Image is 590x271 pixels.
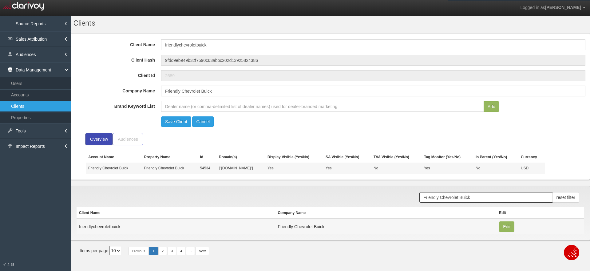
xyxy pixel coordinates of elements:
input: Client Id [161,70,585,81]
button: Edit [499,221,514,232]
label: Company Name [72,86,158,94]
td: Yes [265,163,323,174]
td: Friendly Chevrolet Buick [86,163,142,174]
a: 3 [168,247,176,255]
a: Logged in as[PERSON_NAME] [516,0,590,15]
td: Friendly Chevrolet Buick [142,163,198,174]
a: Previous [129,247,148,255]
td: 54534 [197,163,216,174]
label: Client Name [72,39,158,48]
td: Yes [422,163,473,174]
a: 5 [186,247,195,255]
div: Overview [85,133,113,145]
th: Is Parent (Yes/No) [473,152,518,163]
td: friendlychevroletbuick [77,219,275,234]
button: Cancel [192,116,214,127]
button: Add [484,101,499,112]
td: Yes [323,163,371,174]
a: 2 [158,247,167,255]
span: [PERSON_NAME] [545,5,581,10]
div: Audiences [113,133,143,145]
th: Id [197,152,216,163]
input: Client Name [161,39,585,50]
button: reset filter [552,192,579,203]
th: SA Visible (Yes/No) [323,152,371,163]
th: Property Name [142,152,198,163]
input: Dealer name (or comma-delimited list of dealer names) used for dealer-branded marketing [161,101,484,112]
td: Friendly Chevrolet Buick [275,219,497,234]
a: 1 [149,247,158,255]
td: ["[DOMAIN_NAME]"] [216,163,265,174]
th: Company Name [275,207,497,219]
th: Account Name [86,152,142,163]
div: Items per page: [80,246,121,255]
td: USD [518,163,545,174]
input: Search Clients [419,192,553,203]
td: No [473,163,518,174]
th: Currency [518,152,545,163]
a: 4 [177,247,185,255]
td: No [371,163,422,174]
label: Client Hash [72,55,158,63]
th: Tag Monitor (Yes/No) [422,152,473,163]
th: Edit [497,207,584,219]
label: Brand Keyword List [72,101,158,109]
th: Domain(s) [216,152,265,163]
th: Client Name [77,207,275,219]
th: Display Visible (Yes/No) [265,152,323,163]
h1: Clients [73,19,228,27]
a: Next [196,247,209,255]
th: TVA Visible (Yes/No) [371,152,422,163]
button: Save Client [161,116,191,127]
label: Client Id [72,70,158,79]
input: Client Hash [161,55,585,66]
input: Company Name [161,86,585,96]
span: Logged in as [520,5,545,10]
